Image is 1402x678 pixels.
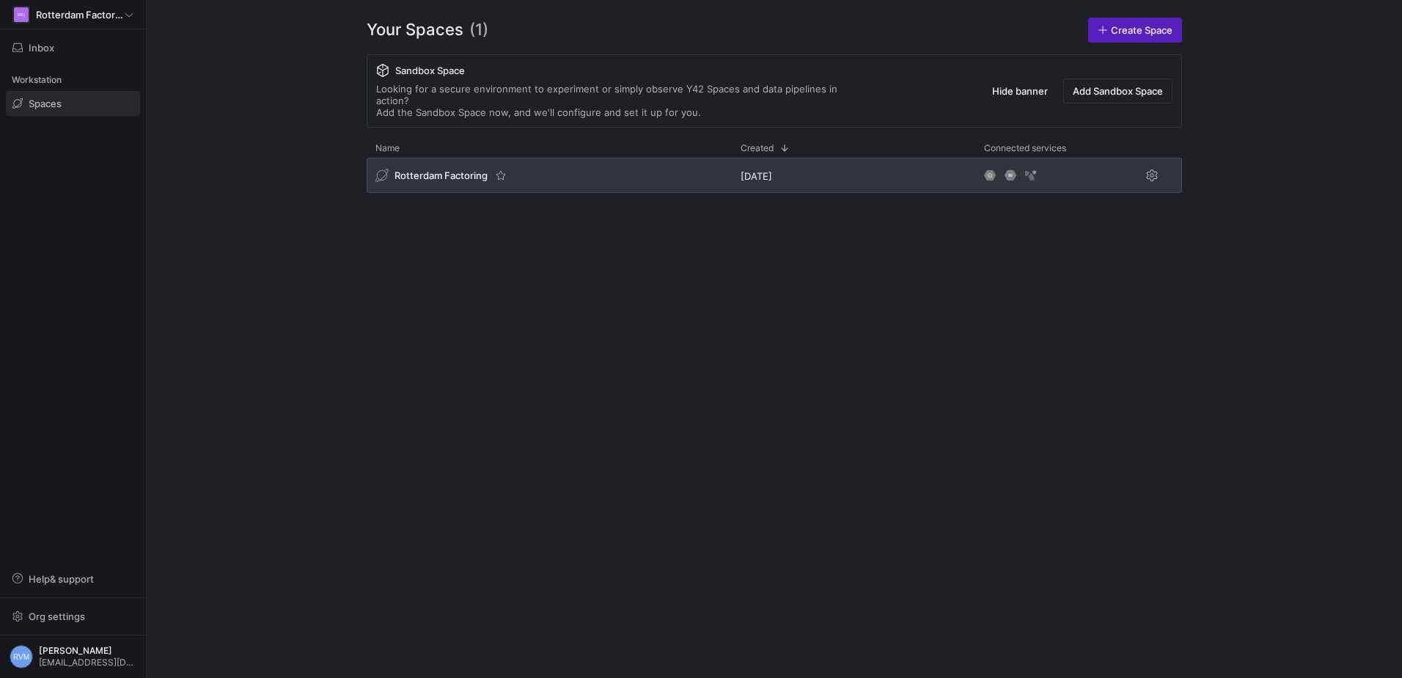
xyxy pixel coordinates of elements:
[1111,24,1172,36] span: Create Space
[395,65,465,76] span: Sandbox Space
[6,91,140,116] a: Spaces
[6,35,140,60] button: Inbox
[39,646,136,656] span: [PERSON_NAME]
[29,573,94,585] span: Help & support
[367,18,463,43] span: Your Spaces
[29,610,85,622] span: Org settings
[741,170,772,182] span: [DATE]
[992,85,1048,97] span: Hide banner
[6,612,140,624] a: Org settings
[29,42,54,54] span: Inbox
[1073,85,1163,97] span: Add Sandbox Space
[394,169,488,181] span: Rotterdam Factoring
[6,69,140,91] div: Workstation
[984,143,1066,153] span: Connected services
[10,645,33,668] div: RVM
[1063,79,1172,103] button: Add Sandbox Space
[376,83,867,118] div: Looking for a secure environment to experiment or simply observe Y42 Spaces and data pipelines in...
[36,9,125,21] span: Rotterdam Factoring (Enjins)
[6,641,140,672] button: RVM[PERSON_NAME][EMAIL_ADDRESS][DOMAIN_NAME]
[6,604,140,629] button: Org settings
[39,657,136,668] span: [EMAIL_ADDRESS][DOMAIN_NAME]
[367,158,1182,199] div: Press SPACE to select this row.
[1088,18,1182,43] a: Create Space
[983,79,1057,103] button: Hide banner
[29,98,62,109] span: Spaces
[14,7,29,22] div: RF(
[375,143,400,153] span: Name
[741,143,774,153] span: Created
[6,566,140,591] button: Help& support
[469,18,488,43] span: (1)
